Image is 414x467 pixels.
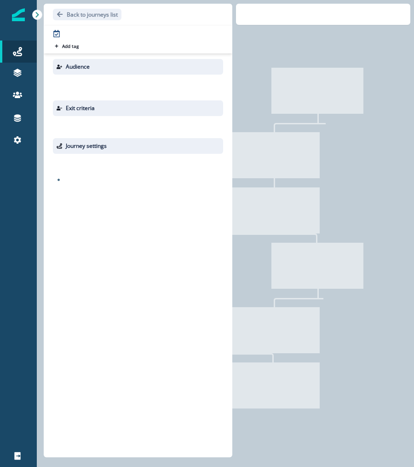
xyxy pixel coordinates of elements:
p: Journey settings [66,142,107,150]
p: Add tag [62,43,79,49]
img: Inflection [12,8,25,21]
button: Add tag [53,42,80,50]
p: Exit criteria [66,104,95,112]
p: Back to journeys list [67,11,118,18]
button: Go back [53,9,121,20]
p: Audience [66,63,90,71]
